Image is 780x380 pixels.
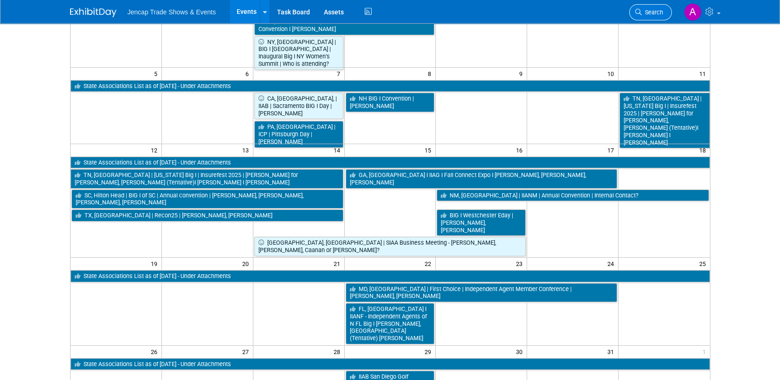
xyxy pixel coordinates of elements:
a: PA, [GEOGRAPHIC_DATA] | ICP | Pittsburgh Day | [PERSON_NAME] [254,121,343,147]
a: CA, [GEOGRAPHIC_DATA], | IIAB | Sacramento BIG I Day | [PERSON_NAME] [254,93,343,119]
span: 21 [333,258,344,269]
span: 5 [153,68,161,79]
span: 18 [698,144,710,156]
span: 14 [333,144,344,156]
a: State Associations List as of [DATE] - Under Attachments [71,358,710,370]
a: TN, [GEOGRAPHIC_DATA] | [US_STATE] Big I | Insurefest 2025 | [PERSON_NAME] for [PERSON_NAME], [PE... [71,169,343,188]
span: 22 [424,258,435,269]
a: TN, [GEOGRAPHIC_DATA] | [US_STATE] Big I | Insurefest 2025 | [PERSON_NAME] for [PERSON_NAME], [PE... [619,93,709,148]
span: 29 [424,346,435,357]
a: FL, [GEOGRAPHIC_DATA] I IIANF - Independent Agents of N FL Big I [PERSON_NAME], [GEOGRAPHIC_DATA]... [346,303,435,344]
span: 16 [515,144,527,156]
span: 24 [606,258,618,269]
span: 9 [518,68,527,79]
span: 1 [702,346,710,357]
span: 15 [424,144,435,156]
img: Allison Sharpe [684,3,702,21]
span: 30 [515,346,527,357]
span: Jencap Trade Shows & Events [128,8,216,16]
span: 7 [336,68,344,79]
a: Search [629,4,672,20]
a: State Associations List as of [DATE] - Under Attachments [71,80,710,92]
span: 27 [241,346,253,357]
a: NY, [GEOGRAPHIC_DATA] | BIG I [GEOGRAPHIC_DATA] | Inaugural Big I NY Women’s Summit | Who is atte... [254,36,343,70]
span: 31 [606,346,618,357]
a: TX, [GEOGRAPHIC_DATA] | Recon25 | [PERSON_NAME], [PERSON_NAME] [71,209,343,222]
a: BIG I Westchester Eday | [PERSON_NAME], [PERSON_NAME] [437,209,526,236]
span: 26 [150,346,161,357]
span: 11 [698,68,710,79]
span: 8 [427,68,435,79]
span: 23 [515,258,527,269]
a: SC, Hilton Head | BIG I of SC | Annual convention | [PERSON_NAME], [PERSON_NAME], [PERSON_NAME], ... [71,190,343,209]
span: 17 [606,144,618,156]
a: MD, [GEOGRAPHIC_DATA] | First Choice | Independent Agent Member Conference | [PERSON_NAME], [PERS... [346,283,618,302]
span: 6 [245,68,253,79]
a: GA, [GEOGRAPHIC_DATA] I IIAG I Fall Connect Expo I [PERSON_NAME], [PERSON_NAME], [PERSON_NAME] [346,169,618,188]
a: SC, Greenville I SIAA | Assure Alliance I Annual Member Convention I [PERSON_NAME] [254,16,435,35]
a: NH BIG I Convention | [PERSON_NAME] [346,93,435,112]
img: ExhibitDay [70,8,116,17]
span: 13 [241,144,253,156]
a: [GEOGRAPHIC_DATA], [GEOGRAPHIC_DATA] | SIAA Business Meeting - [PERSON_NAME], [PERSON_NAME], Caan... [254,237,526,256]
span: 25 [698,258,710,269]
a: NM, [GEOGRAPHIC_DATA] | IIANM | Annual Convention | Internal Contact? [437,190,709,202]
span: 20 [241,258,253,269]
span: 10 [606,68,618,79]
span: Search [642,9,663,16]
span: 19 [150,258,161,269]
a: State Associations List as of [DATE] - Under Attachments [71,157,710,169]
span: 12 [150,144,161,156]
span: 28 [333,346,344,357]
a: State Associations List as of [DATE] - Under Attachments [71,270,710,282]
